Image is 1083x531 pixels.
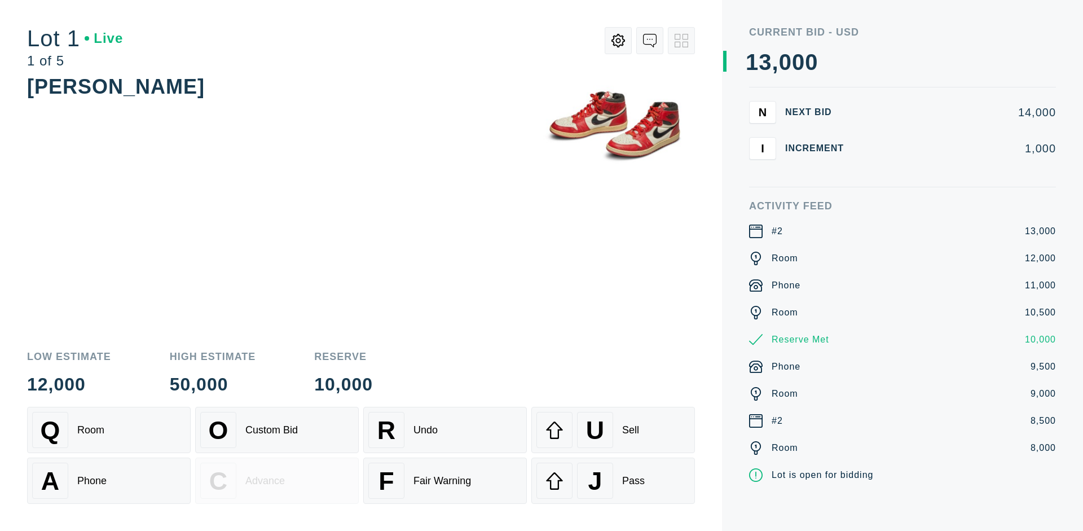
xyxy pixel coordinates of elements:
div: 1,000 [862,143,1056,154]
span: I [761,142,764,155]
div: 3 [759,51,772,73]
div: Fair Warning [413,475,471,487]
span: J [588,467,602,495]
div: Reserve Met [772,333,829,346]
button: JPass [531,458,695,504]
div: Undo [413,424,438,436]
span: F [378,467,394,495]
div: 12,000 [27,375,111,393]
div: Lot is open for bidding [772,468,873,482]
div: 10,000 [1025,333,1056,346]
div: Phone [772,279,800,292]
div: Custom Bid [245,424,298,436]
div: Lot 1 [27,27,123,50]
div: 10,000 [314,375,373,393]
div: Current Bid - USD [749,27,1056,37]
div: Phone [772,360,800,374]
button: FFair Warning [363,458,527,504]
button: USell [531,407,695,453]
button: OCustom Bid [195,407,359,453]
div: Room [77,424,104,436]
span: U [586,416,604,445]
button: APhone [27,458,191,504]
div: Activity Feed [749,201,1056,211]
div: Reserve [314,352,373,362]
div: 0 [792,51,805,73]
div: 8,000 [1031,441,1056,455]
span: O [209,416,228,445]
div: Room [772,441,798,455]
div: 0 [779,51,792,73]
div: Low Estimate [27,352,111,362]
button: RUndo [363,407,527,453]
div: #2 [772,225,783,238]
div: 8,500 [1031,414,1056,428]
div: #2 [772,414,783,428]
div: High Estimate [170,352,256,362]
span: R [377,416,395,445]
div: Advance [245,475,285,487]
div: 1 of 5 [27,54,123,68]
div: 50,000 [170,375,256,393]
div: , [772,51,779,277]
div: 10,500 [1025,306,1056,319]
span: Q [41,416,60,445]
div: Live [85,32,123,45]
div: 12,000 [1025,252,1056,265]
div: 1 [746,51,759,73]
div: Increment [785,144,853,153]
button: N [749,101,776,124]
div: Room [772,387,798,401]
div: [PERSON_NAME] [27,75,205,98]
div: Sell [622,424,639,436]
button: CAdvance [195,458,359,504]
div: 13,000 [1025,225,1056,238]
span: C [209,467,227,495]
div: 14,000 [862,107,1056,118]
div: 9,500 [1031,360,1056,374]
div: Next Bid [785,108,853,117]
div: 11,000 [1025,279,1056,292]
span: A [41,467,59,495]
div: Room [772,252,798,265]
div: Pass [622,475,645,487]
span: N [759,106,767,119]
div: Phone [77,475,107,487]
div: 0 [805,51,818,73]
div: Room [772,306,798,319]
button: QRoom [27,407,191,453]
div: 9,000 [1031,387,1056,401]
button: I [749,137,776,160]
